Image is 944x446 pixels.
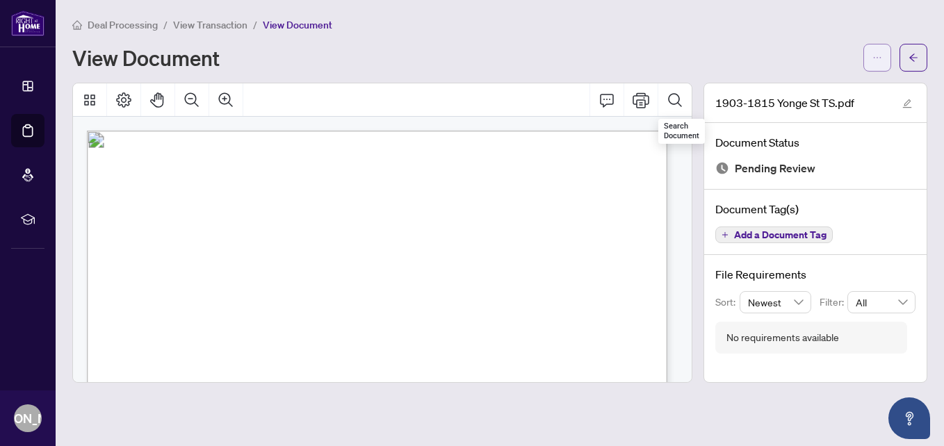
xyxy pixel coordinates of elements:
[748,292,804,313] span: Newest
[173,19,247,31] span: View Transaction
[820,295,847,310] p: Filter:
[872,53,882,63] span: ellipsis
[11,10,44,36] img: logo
[715,94,854,111] span: 1903-1815 Yonge St TS.pdf
[715,226,833,243] button: Add a Document Tag
[72,20,82,30] span: home
[72,47,220,69] h1: View Document
[734,230,827,240] span: Add a Document Tag
[715,134,915,151] h4: Document Status
[715,161,729,175] img: Document Status
[888,397,930,439] button: Open asap
[715,201,915,217] h4: Document Tag(s)
[902,99,912,108] span: edit
[909,53,918,63] span: arrow-left
[88,19,158,31] span: Deal Processing
[856,292,907,313] span: All
[722,231,729,238] span: plus
[715,266,915,283] h4: File Requirements
[263,19,332,31] span: View Document
[715,295,740,310] p: Sort:
[163,17,168,33] li: /
[726,330,839,345] div: No requirements available
[253,17,257,33] li: /
[735,159,815,178] span: Pending Review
